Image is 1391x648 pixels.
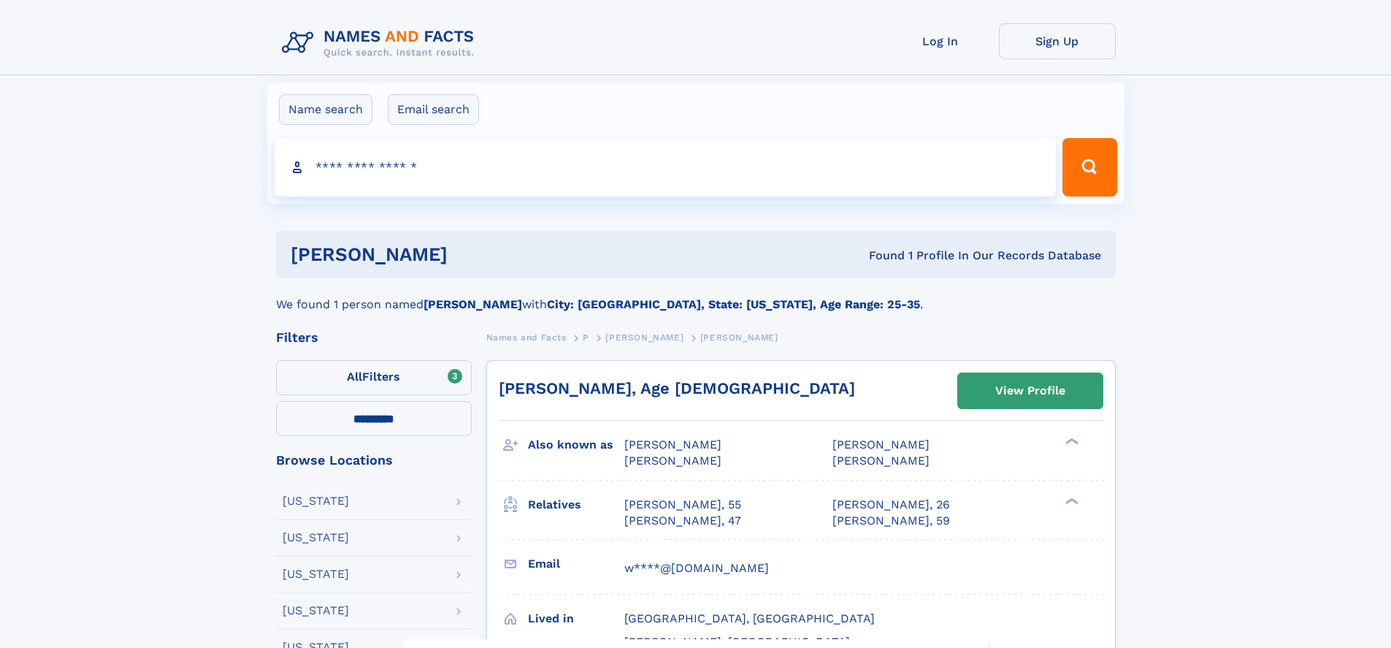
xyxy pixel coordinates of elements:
[283,568,349,580] div: [US_STATE]
[605,328,683,346] a: [PERSON_NAME]
[624,611,875,625] span: [GEOGRAPHIC_DATA], [GEOGRAPHIC_DATA]
[832,454,930,468] span: [PERSON_NAME]
[624,438,721,451] span: [PERSON_NAME]
[279,94,372,125] label: Name search
[276,23,486,63] img: Logo Names and Facts
[291,245,659,264] h1: [PERSON_NAME]
[882,23,999,59] a: Log In
[605,332,683,343] span: [PERSON_NAME]
[499,379,855,397] a: [PERSON_NAME], Age [DEMOGRAPHIC_DATA]
[347,370,362,384] span: All
[424,297,522,311] b: [PERSON_NAME]
[528,552,624,576] h3: Email
[276,360,472,395] label: Filters
[276,454,472,467] div: Browse Locations
[583,332,589,343] span: P
[958,373,1103,408] a: View Profile
[700,332,778,343] span: [PERSON_NAME]
[528,432,624,457] h3: Also known as
[832,438,930,451] span: [PERSON_NAME]
[528,492,624,517] h3: Relatives
[624,454,721,468] span: [PERSON_NAME]
[624,497,741,513] a: [PERSON_NAME], 55
[486,328,567,346] a: Names and Facts
[1062,138,1116,197] button: Search Button
[832,497,950,513] a: [PERSON_NAME], 26
[658,248,1101,264] div: Found 1 Profile In Our Records Database
[528,606,624,631] h3: Lived in
[276,278,1116,313] div: We found 1 person named with .
[547,297,920,311] b: City: [GEOGRAPHIC_DATA], State: [US_STATE], Age Range: 25-35
[1062,437,1079,446] div: ❯
[276,331,472,344] div: Filters
[583,328,589,346] a: P
[283,605,349,617] div: [US_STATE]
[275,138,1057,197] input: search input
[995,374,1065,408] div: View Profile
[999,23,1116,59] a: Sign Up
[1062,496,1079,506] div: ❯
[388,94,479,125] label: Email search
[283,532,349,544] div: [US_STATE]
[283,495,349,507] div: [US_STATE]
[832,513,950,529] a: [PERSON_NAME], 59
[624,513,741,529] a: [PERSON_NAME], 47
